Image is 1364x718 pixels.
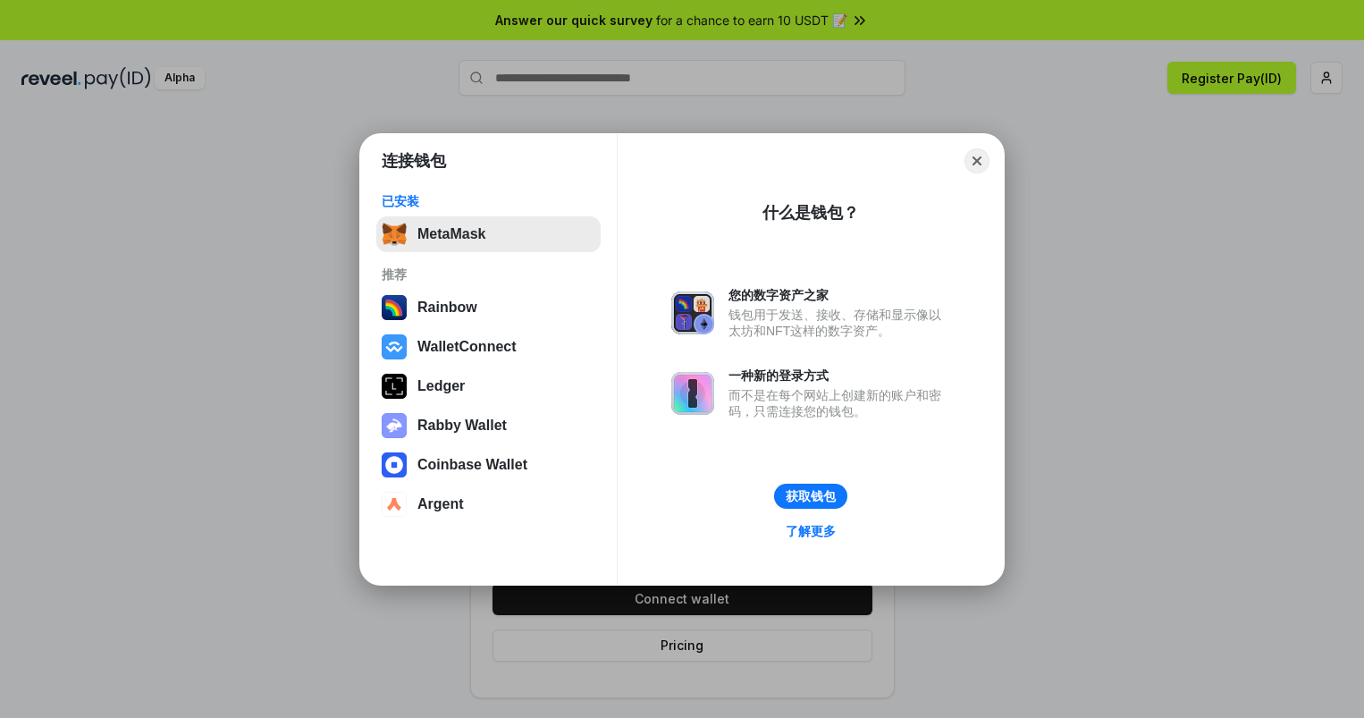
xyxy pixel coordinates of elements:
div: Argent [417,496,464,512]
img: svg+xml,%3Csvg%20width%3D%2228%22%20height%3D%2228%22%20viewBox%3D%220%200%2028%2028%22%20fill%3D... [382,492,407,517]
div: 推荐 [382,266,595,283]
div: 已安装 [382,193,595,209]
a: 了解更多 [775,519,846,543]
div: MetaMask [417,226,485,242]
div: 钱包用于发送、接收、存储和显示像以太坊和NFT这样的数字资产。 [728,307,950,339]
img: svg+xml,%3Csvg%20fill%3D%22none%22%20height%3D%2233%22%20viewBox%3D%220%200%2035%2033%22%20width%... [382,222,407,247]
button: Rainbow [376,290,601,325]
div: 什么是钱包？ [762,202,859,224]
div: Ledger [417,378,465,394]
div: 您的数字资产之家 [728,287,950,303]
button: Close [964,148,989,173]
img: svg+xml,%3Csvg%20width%3D%22120%22%20height%3D%22120%22%20viewBox%3D%220%200%20120%20120%22%20fil... [382,295,407,320]
button: MetaMask [376,216,601,252]
img: svg+xml,%3Csvg%20width%3D%2228%22%20height%3D%2228%22%20viewBox%3D%220%200%2028%2028%22%20fill%3D... [382,452,407,477]
img: svg+xml,%3Csvg%20width%3D%2228%22%20height%3D%2228%22%20viewBox%3D%220%200%2028%2028%22%20fill%3D... [382,334,407,359]
div: 而不是在每个网站上创建新的账户和密码，只需连接您的钱包。 [728,387,950,419]
div: WalletConnect [417,339,517,355]
button: WalletConnect [376,329,601,365]
button: Coinbase Wallet [376,447,601,483]
div: 一种新的登录方式 [728,367,950,384]
div: Coinbase Wallet [417,457,527,473]
button: 获取钱包 [774,484,847,509]
button: Argent [376,486,601,522]
div: 获取钱包 [786,488,836,504]
button: Rabby Wallet [376,408,601,443]
div: 了解更多 [786,523,836,539]
img: svg+xml,%3Csvg%20xmlns%3D%22http%3A%2F%2Fwww.w3.org%2F2000%2Fsvg%22%20fill%3D%22none%22%20viewBox... [382,413,407,438]
h1: 连接钱包 [382,150,446,172]
img: svg+xml,%3Csvg%20xmlns%3D%22http%3A%2F%2Fwww.w3.org%2F2000%2Fsvg%22%20fill%3D%22none%22%20viewBox... [671,291,714,334]
div: Rabby Wallet [417,418,507,434]
div: Rainbow [417,300,477,316]
img: svg+xml,%3Csvg%20xmlns%3D%22http%3A%2F%2Fwww.w3.org%2F2000%2Fsvg%22%20fill%3D%22none%22%20viewBox... [671,372,714,415]
img: svg+xml,%3Csvg%20xmlns%3D%22http%3A%2F%2Fwww.w3.org%2F2000%2Fsvg%22%20width%3D%2228%22%20height%3... [382,374,407,399]
button: Ledger [376,368,601,404]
